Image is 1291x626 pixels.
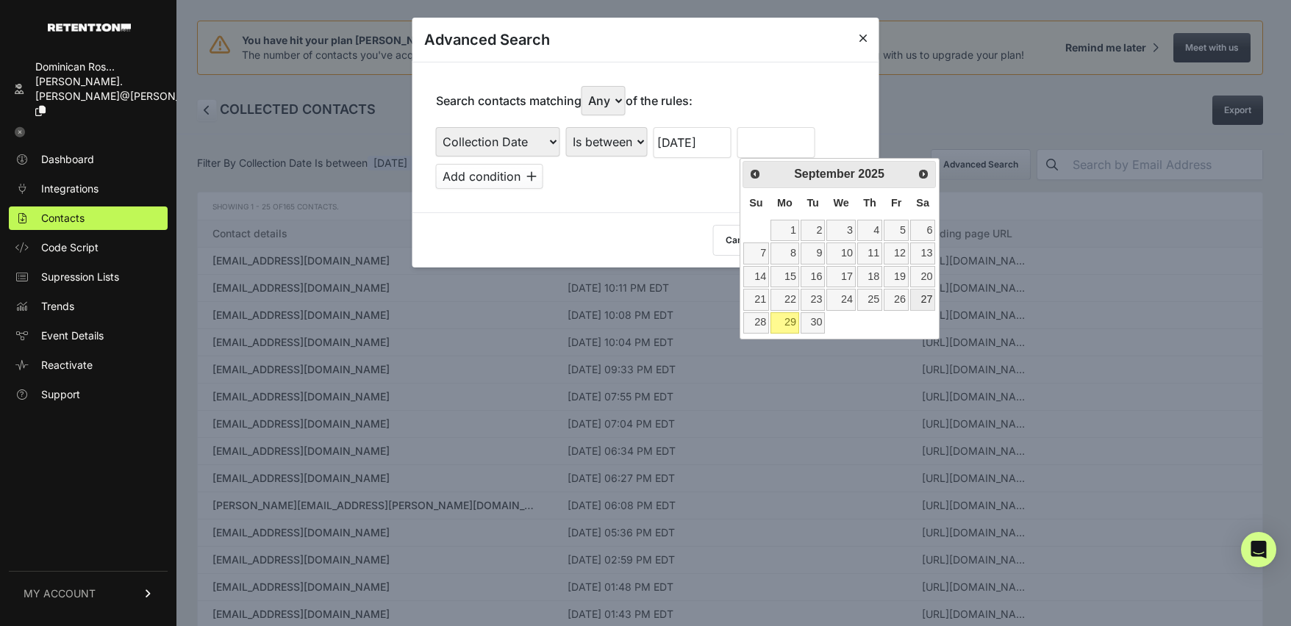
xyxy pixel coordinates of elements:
a: Code Script [9,236,168,259]
a: 19 [884,266,909,287]
a: 12 [884,242,909,264]
a: 9 [801,242,826,264]
a: Support [9,383,168,406]
a: Dashboard [9,148,168,171]
span: Support [41,387,80,402]
a: Next [913,163,934,184]
a: 15 [770,266,799,287]
span: September [794,168,855,180]
a: 5 [884,220,909,241]
span: MY ACCOUNT [24,586,96,601]
p: Search contacts matching of the rules: [436,86,693,115]
a: 18 [857,266,882,287]
a: 30 [801,312,826,334]
a: Prev [745,163,766,184]
button: Add condition [436,164,543,189]
span: Contacts [41,211,85,226]
a: 1 [770,220,799,241]
a: 22 [770,289,799,310]
div: Open Intercom Messenger [1241,532,1276,567]
div: Dominican Ros... [35,60,223,74]
span: 2025 [858,168,884,180]
a: Event Details [9,324,168,348]
a: 2 [801,220,826,241]
a: Contacts [9,206,168,230]
a: 28 [743,312,769,334]
a: 6 [910,220,935,241]
span: Integrations [41,181,99,196]
span: Sunday [749,197,762,209]
span: Next [918,168,929,180]
a: 10 [826,242,855,264]
span: Trends [41,299,74,314]
a: 21 [743,289,769,310]
a: Integrations [9,177,168,201]
a: 16 [801,266,826,287]
span: Monday [777,197,793,209]
a: Supression Lists [9,265,168,289]
span: Code Script [41,240,99,255]
a: 27 [910,289,935,310]
a: 11 [857,242,882,264]
img: Retention.com [48,24,131,32]
a: 17 [826,266,855,287]
span: [PERSON_NAME].[PERSON_NAME]@[PERSON_NAME]... [35,75,223,102]
a: 13 [910,242,935,264]
button: Cancel [713,225,768,256]
a: 25 [857,289,882,310]
a: 24 [826,289,855,310]
span: Prev [749,168,761,180]
span: Thursday [863,197,876,209]
span: Supression Lists [41,270,119,284]
a: Reactivate [9,353,168,377]
a: 23 [801,289,826,310]
a: Dominican Ros... [PERSON_NAME].[PERSON_NAME]@[PERSON_NAME]... [9,55,168,123]
a: MY ACCOUNT [9,571,168,616]
a: 26 [884,289,909,310]
a: 7 [743,242,769,264]
a: 14 [743,266,769,287]
a: 3 [826,220,855,241]
a: Trends [9,295,168,318]
span: Dashboard [41,152,94,167]
h3: Advanced Search [424,29,550,50]
span: Event Details [41,328,104,343]
span: Reactivate [41,358,93,373]
a: 8 [770,242,799,264]
a: 20 [910,266,935,287]
a: 29 [770,312,799,334]
a: 4 [857,220,882,241]
span: Saturday [916,197,929,209]
span: Friday [891,197,901,209]
span: Wednesday [834,197,849,209]
span: Tuesday [807,197,819,209]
